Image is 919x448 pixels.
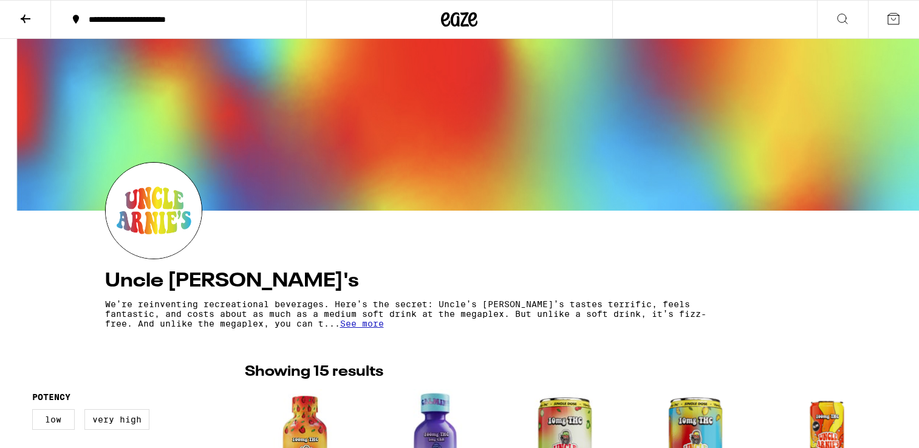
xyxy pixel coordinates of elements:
p: Showing 15 results [245,362,383,382]
label: Very High [84,409,149,430]
p: We’re reinventing recreational beverages. Here’s the secret: Uncle’s [PERSON_NAME]’s tastes terri... [105,299,708,328]
span: See more [340,319,384,328]
legend: Potency [32,392,70,402]
img: Uncle Arnie's logo [106,163,202,259]
h4: Uncle [PERSON_NAME]'s [105,271,815,291]
label: Low [32,409,75,430]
